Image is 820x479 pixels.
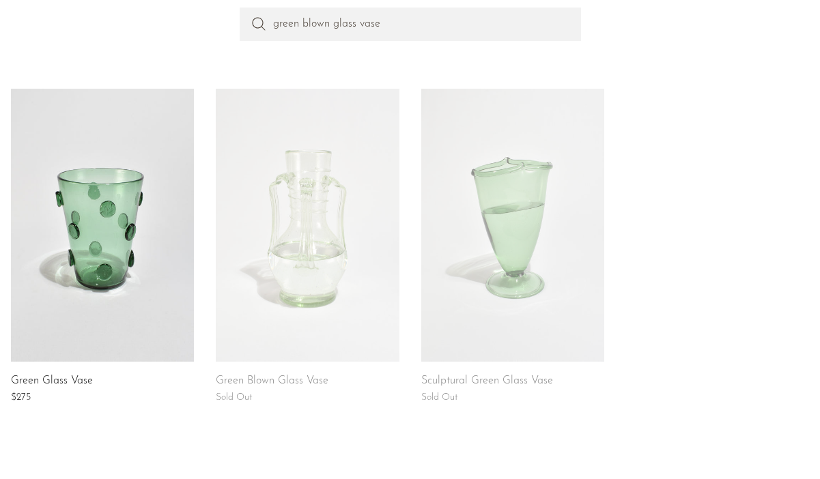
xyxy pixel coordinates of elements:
[240,8,581,40] input: Perform a search
[11,375,93,388] a: Green Glass Vase
[11,392,31,403] span: $275
[421,375,553,388] a: Sculptural Green Glass Vase
[216,392,253,403] span: Sold Out
[216,375,328,388] a: Green Blown Glass Vase
[421,392,458,403] span: Sold Out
